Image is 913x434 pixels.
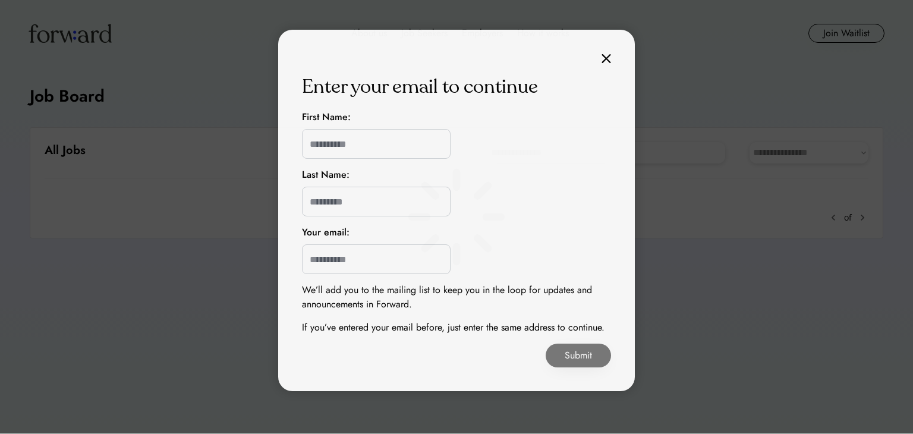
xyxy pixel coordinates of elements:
img: close.svg [602,54,611,64]
div: We’ll add you to the mailing list to keep you in the loop for updates and announcements in Forward. [302,283,611,312]
div: If you’ve entered your email before, just enter the same address to continue. [302,320,605,335]
div: Enter your email to continue [302,73,538,101]
button: Submit [546,344,611,367]
div: First Name: [302,110,351,124]
div: Last Name: [302,168,350,182]
div: Your email: [302,225,350,240]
